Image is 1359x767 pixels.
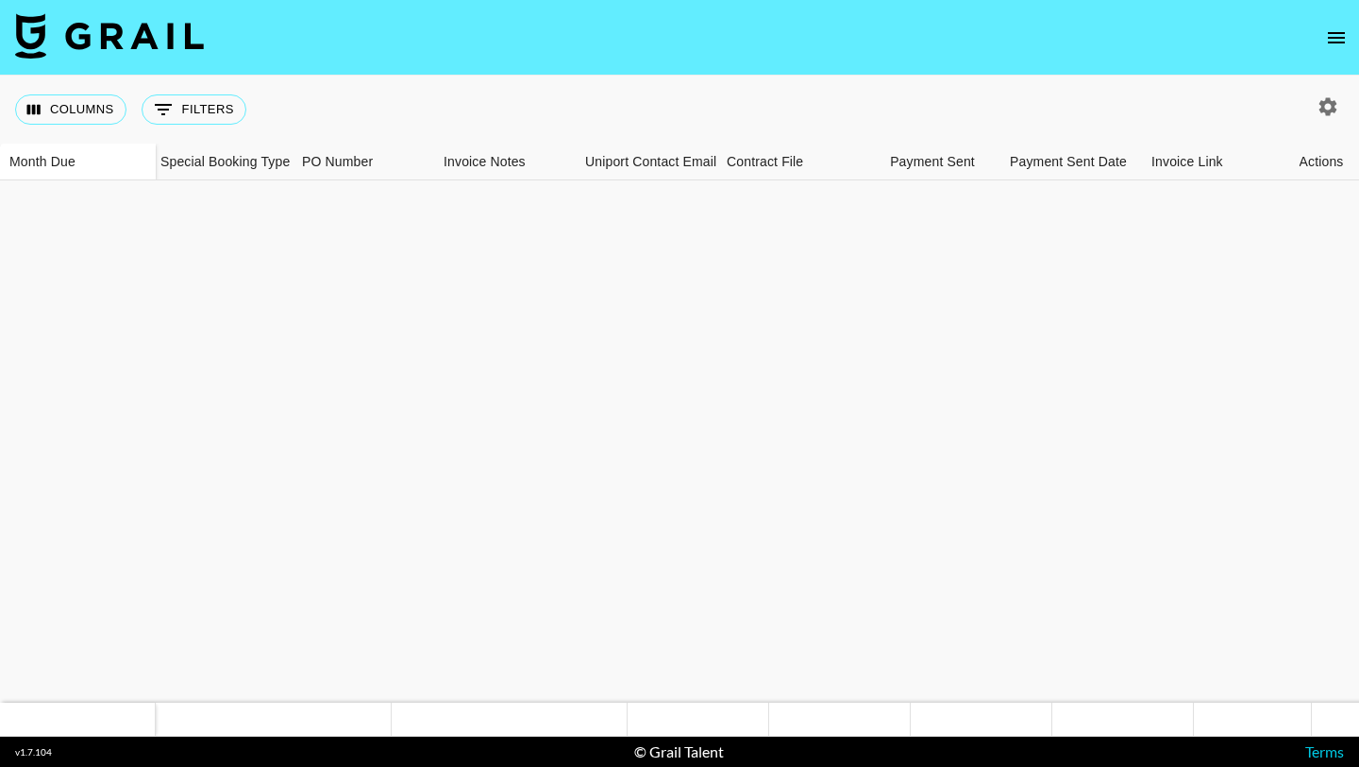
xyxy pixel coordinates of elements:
[1283,144,1359,180] div: Actions
[1305,742,1344,760] a: Terms
[576,144,717,180] div: Uniport Contact Email
[1300,144,1344,180] div: Actions
[444,144,526,180] div: Invoice Notes
[1010,144,1127,180] div: Payment Sent Date
[634,742,724,761] div: © Grail Talent
[890,144,975,180] div: Payment Sent
[1151,144,1223,180] div: Invoice Link
[859,144,1000,180] div: Payment Sent
[15,94,126,125] button: Select columns
[151,144,293,180] div: Special Booking Type
[9,144,75,180] div: Month Due
[434,144,576,180] div: Invoice Notes
[727,144,803,180] div: Contract File
[293,144,434,180] div: PO Number
[302,144,373,180] div: PO Number
[160,144,290,180] div: Special Booking Type
[585,144,716,180] div: Uniport Contact Email
[15,746,52,758] div: v 1.7.104
[1000,144,1142,180] div: Payment Sent Date
[142,94,246,125] button: Show filters
[15,13,204,59] img: Grail Talent
[1142,144,1283,180] div: Invoice Link
[1317,19,1355,57] button: open drawer
[717,144,859,180] div: Contract File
